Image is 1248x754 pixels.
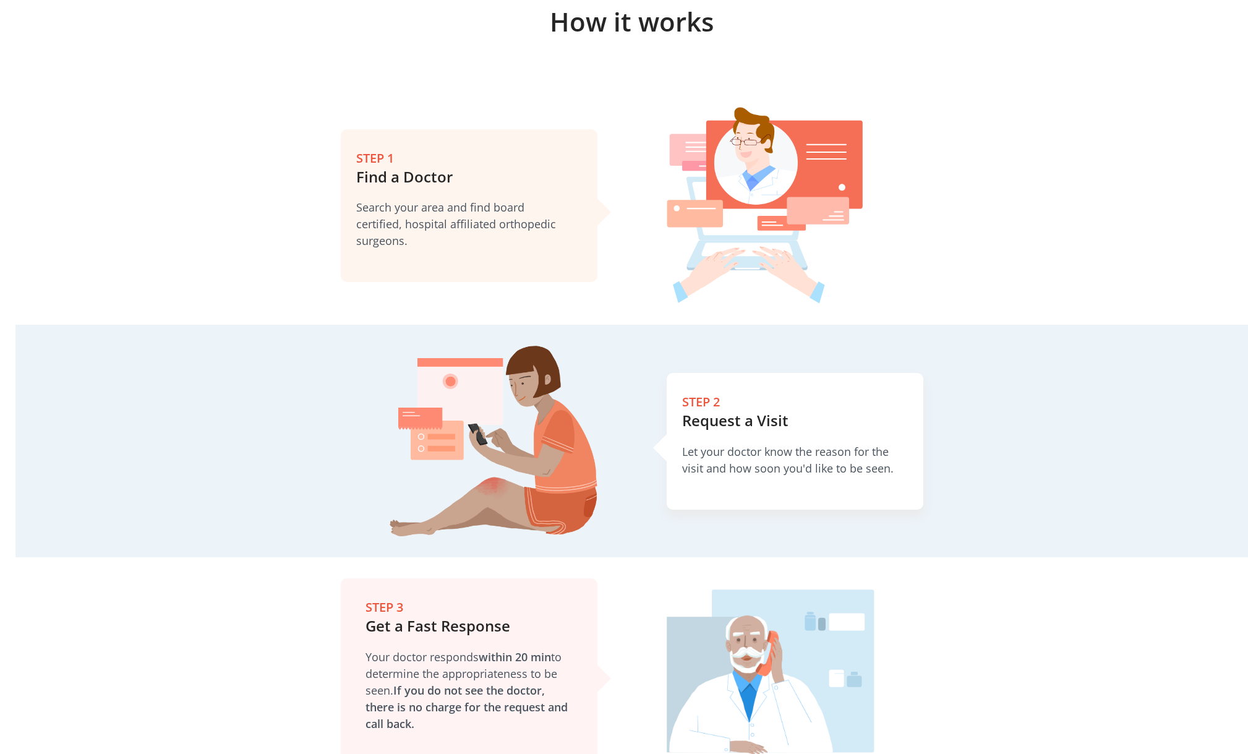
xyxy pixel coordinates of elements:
p: Your doctor responds to determine the appropriateness to be seen. [365,649,573,732]
h5: Find a Doctor [356,168,573,186]
b: within 20 min [479,649,551,664]
p: Search your area and find board certified, hospital affiliated orthopedic surgeons. [356,199,573,249]
b: If you do not see the doctor, there is no charge for the request and call back. [365,683,568,731]
h5: Get a Fast Response [365,617,573,635]
p: Let your doctor know the reason for the visit and how soon you'd like to be seen. [682,443,899,477]
h5: Step 3 [365,600,573,615]
h5: Step 2 [682,395,899,409]
h3: How it works [234,6,1029,37]
h5: Request a Visit [682,412,899,430]
h5: Step 1 [356,151,573,166]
